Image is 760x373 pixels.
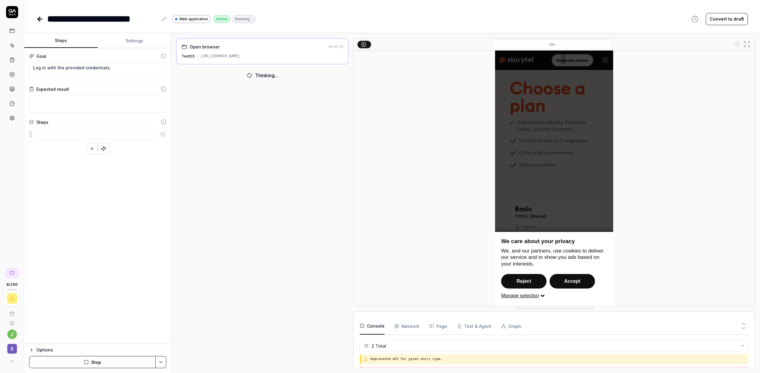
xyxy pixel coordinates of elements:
[7,344,17,354] span: S
[732,39,742,49] button: Show all interative elements
[24,34,98,48] button: Steps
[36,53,46,59] div: Goal
[36,86,69,92] div: Expected result
[501,318,521,335] button: Graph
[371,357,746,362] pre: Deprecated API for given entry type.
[742,39,752,49] button: Open in full screen
[429,318,447,335] button: Page
[190,44,220,50] div: Open browser
[394,318,419,335] button: Network
[201,54,240,59] div: [URL][DOMAIN_NAME]
[36,346,166,354] div: Options
[7,329,17,339] button: j
[457,318,491,335] button: Test & Agent
[2,306,21,316] a: Book a call with us
[706,13,748,25] button: Convert to draft
[172,15,211,23] a: Web application
[255,72,278,79] div: Thinking...
[5,268,19,278] a: New conversation
[495,51,613,306] img: Screenshot
[29,128,166,140] div: Suggestions
[2,316,21,326] a: Documentation
[29,356,156,368] button: Stop
[233,15,256,23] div: Running…
[182,54,195,59] div: Test05
[36,119,48,125] div: Steps
[2,339,21,355] button: S
[360,318,385,335] button: Console
[157,128,168,140] button: Remove step
[6,283,18,286] span: 8 / 200
[328,45,343,49] time: 08:45:16
[213,15,230,23] div: Active
[29,346,166,354] button: Options
[688,13,702,25] button: View version history
[179,16,208,22] span: Web application
[98,34,171,48] button: Settings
